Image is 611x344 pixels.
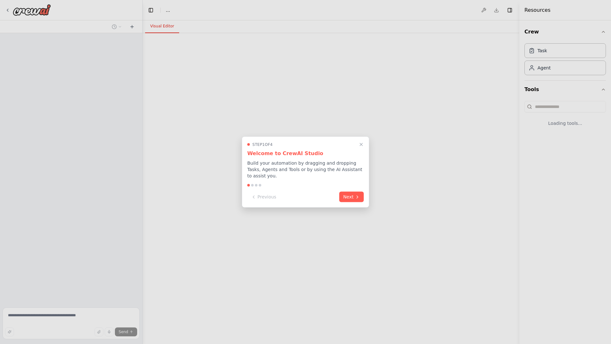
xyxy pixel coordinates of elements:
button: Hide left sidebar [146,6,155,15]
h3: Welcome to CrewAI Studio [247,150,364,157]
button: Next [339,192,364,202]
p: Build your automation by dragging and dropping Tasks, Agents and Tools or by using the AI Assista... [247,160,364,179]
span: Step 1 of 4 [252,142,273,147]
button: Previous [247,192,280,202]
button: Close walkthrough [357,141,365,148]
